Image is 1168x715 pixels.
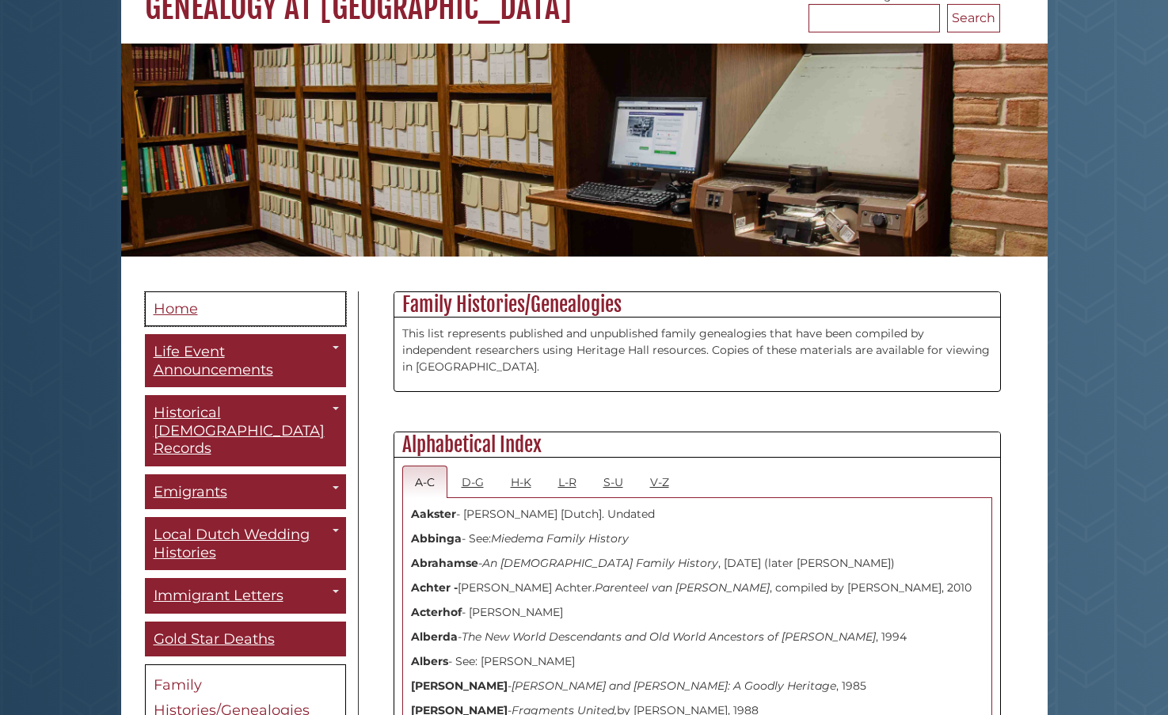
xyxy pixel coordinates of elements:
[595,580,770,595] i: Parenteel van [PERSON_NAME]
[411,556,478,570] strong: Abrahamse
[411,629,983,645] p: - , 1994
[411,531,983,547] p: - See:
[145,291,346,327] a: Home
[591,466,636,498] a: S-U
[145,334,346,387] a: Life Event Announcements
[411,580,983,596] p: [PERSON_NAME] Achter. , compiled by [PERSON_NAME], 2010
[411,679,508,693] strong: [PERSON_NAME]
[402,466,447,498] a: A-C
[154,300,198,318] span: Home
[449,466,496,498] a: D-G
[402,325,992,375] p: This list represents published and unpublished family genealogies that have been compiled by inde...
[154,526,310,561] span: Local Dutch Wedding Histories
[411,653,983,670] p: - See: [PERSON_NAME]
[154,483,227,500] span: Emigrants
[154,630,275,648] span: Gold Star Deaths
[411,678,983,694] p: - , 1985
[411,507,456,521] strong: Aakster
[411,629,458,644] strong: Alberda
[546,466,589,498] a: L-R
[498,466,544,498] a: H-K
[154,587,283,604] span: Immigrant Letters
[394,292,1000,318] h2: Family Histories/Genealogies
[154,404,325,457] span: Historical [DEMOGRAPHIC_DATA] Records
[411,604,983,621] p: - [PERSON_NAME]
[145,622,346,657] a: Gold Star Deaths
[154,343,273,378] span: Life Event Announcements
[482,556,718,570] i: An [DEMOGRAPHIC_DATA] Family History
[462,629,876,644] i: The New World Descendants and Old World Ancestors of [PERSON_NAME]
[411,555,983,572] p: - , [DATE] (later [PERSON_NAME])
[411,531,462,546] strong: Abbinga
[411,654,448,668] strong: Albers
[145,517,346,570] a: Local Dutch Wedding Histories
[145,578,346,614] a: Immigrant Letters
[411,506,983,523] p: - [PERSON_NAME] [Dutch]. Undated
[411,580,458,595] strong: Achter -
[411,605,462,619] strong: Acterhof
[637,466,682,498] a: V-Z
[145,474,346,510] a: Emigrants
[947,4,1000,32] button: Search
[394,432,1000,458] h2: Alphabetical Index
[491,531,629,546] i: Miedema Family History
[512,679,836,693] i: [PERSON_NAME] and [PERSON_NAME]: A Goodly Heritage
[145,395,346,466] a: Historical [DEMOGRAPHIC_DATA] Records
